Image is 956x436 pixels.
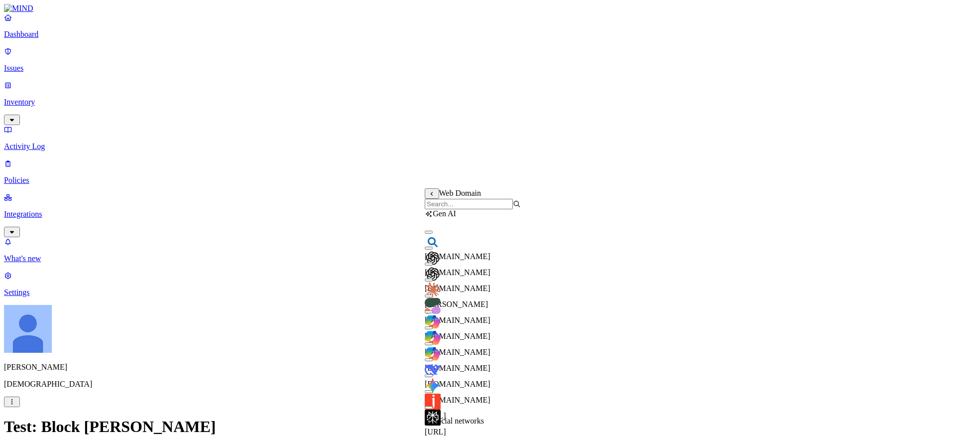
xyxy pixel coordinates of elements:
[4,176,952,185] p: Policies
[425,234,441,250] img: bing.com favicon
[425,250,441,266] img: chat.openai.com favicon
[425,362,441,378] img: deepseek.com favicon
[4,125,952,151] a: Activity Log
[4,288,952,297] p: Settings
[425,298,441,314] img: cohere.com favicon
[4,254,952,263] p: What's new
[425,330,441,346] img: copilot.microsoft.com favicon
[4,418,952,436] h1: Test: Block [PERSON_NAME]
[4,159,952,185] a: Policies
[4,271,952,297] a: Settings
[425,410,441,426] img: perplexity.ai favicon
[425,378,441,394] img: gemini.google.com favicon
[425,282,441,298] img: claude.ai favicon
[4,4,33,13] img: MIND
[4,380,952,389] p: [DEMOGRAPHIC_DATA]
[4,237,952,263] a: What's new
[4,210,952,219] p: Integrations
[425,314,441,330] img: copilot.cloud.microsoft favicon
[4,47,952,73] a: Issues
[4,142,952,151] p: Activity Log
[425,266,441,282] img: chatgpt.com favicon
[4,305,52,353] img: Ignacio Rodriguez Paez
[4,30,952,39] p: Dashboard
[425,417,521,426] div: Social networks
[425,428,446,436] span: [URL]
[4,98,952,107] p: Inventory
[4,193,952,236] a: Integrations
[425,209,521,218] div: Gen AI
[439,189,481,197] span: Web Domain
[4,4,952,13] a: MIND
[425,394,441,410] img: jasper.ai favicon
[4,363,952,372] p: [PERSON_NAME]
[4,64,952,73] p: Issues
[425,346,441,362] img: m365.cloud.microsoft favicon
[4,13,952,39] a: Dashboard
[4,81,952,124] a: Inventory
[425,199,513,209] input: Search...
